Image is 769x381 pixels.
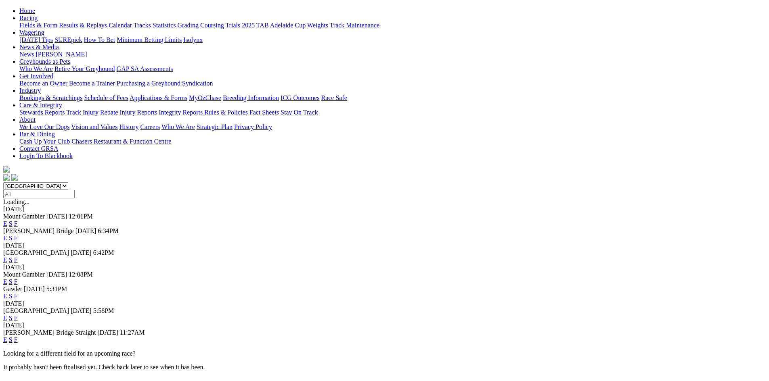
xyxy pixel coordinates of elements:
[321,94,347,101] a: Race Safe
[3,364,205,371] partial: It probably hasn't been finalised yet. Check back later to see when it has been.
[19,65,766,73] div: Greyhounds as Pets
[117,80,180,87] a: Purchasing a Greyhound
[19,7,35,14] a: Home
[153,22,176,29] a: Statistics
[19,73,53,79] a: Get Involved
[19,22,57,29] a: Fields & Form
[69,213,93,220] span: 12:01PM
[19,123,766,131] div: About
[19,138,70,145] a: Cash Up Your Club
[9,336,13,343] a: S
[3,336,7,343] a: E
[19,36,766,44] div: Wagering
[19,109,766,116] div: Care & Integrity
[3,227,74,234] span: [PERSON_NAME] Bridge
[14,256,18,263] a: F
[98,227,119,234] span: 6:34PM
[140,123,160,130] a: Careers
[3,329,96,336] span: [PERSON_NAME] Bridge Straight
[19,58,70,65] a: Greyhounds as Pets
[19,131,55,137] a: Bar & Dining
[14,278,18,285] a: F
[3,235,7,242] a: E
[3,307,69,314] span: [GEOGRAPHIC_DATA]
[19,65,53,72] a: Who We Are
[3,314,7,321] a: E
[3,278,7,285] a: E
[36,51,87,58] a: [PERSON_NAME]
[242,22,306,29] a: 2025 TAB Adelaide Cup
[189,94,221,101] a: MyOzChase
[9,293,13,300] a: S
[3,174,10,181] img: facebook.svg
[71,307,92,314] span: [DATE]
[119,109,157,116] a: Injury Reports
[84,94,128,101] a: Schedule of Fees
[307,22,328,29] a: Weights
[330,22,379,29] a: Track Maintenance
[197,123,233,130] a: Strategic Plan
[19,80,766,87] div: Get Involved
[225,22,240,29] a: Trials
[3,322,766,329] div: [DATE]
[14,336,18,343] a: F
[14,235,18,242] a: F
[19,152,73,159] a: Login To Blackbook
[19,138,766,145] div: Bar & Dining
[71,138,171,145] a: Chasers Restaurant & Function Centre
[93,249,114,256] span: 6:42PM
[14,314,18,321] a: F
[3,256,7,263] a: E
[19,102,62,108] a: Care & Integrity
[19,94,82,101] a: Bookings & Scratchings
[9,278,13,285] a: S
[19,123,69,130] a: We Love Our Dogs
[3,213,45,220] span: Mount Gambier
[182,80,213,87] a: Syndication
[93,307,114,314] span: 5:58PM
[120,329,145,336] span: 11:27AM
[281,109,318,116] a: Stay On Track
[117,36,182,43] a: Minimum Betting Limits
[69,80,115,87] a: Become a Trainer
[11,174,18,181] img: twitter.svg
[3,249,69,256] span: [GEOGRAPHIC_DATA]
[19,22,766,29] div: Racing
[119,123,138,130] a: History
[3,242,766,249] div: [DATE]
[46,271,67,278] span: [DATE]
[3,300,766,307] div: [DATE]
[3,198,29,205] span: Loading...
[3,206,766,213] div: [DATE]
[69,271,93,278] span: 12:08PM
[14,220,18,227] a: F
[19,94,766,102] div: Industry
[97,329,118,336] span: [DATE]
[54,36,82,43] a: SUREpick
[19,36,53,43] a: [DATE] Tips
[159,109,203,116] a: Integrity Reports
[19,145,58,152] a: Contact GRSA
[19,51,34,58] a: News
[9,314,13,321] a: S
[19,80,67,87] a: Become an Owner
[234,123,272,130] a: Privacy Policy
[75,227,96,234] span: [DATE]
[46,285,67,292] span: 5:31PM
[9,220,13,227] a: S
[200,22,224,29] a: Coursing
[66,109,118,116] a: Track Injury Rebate
[281,94,319,101] a: ICG Outcomes
[3,350,766,357] p: Looking for a different field for an upcoming race?
[9,256,13,263] a: S
[54,65,115,72] a: Retire Your Greyhound
[134,22,151,29] a: Tracks
[19,109,65,116] a: Stewards Reports
[3,220,7,227] a: E
[3,271,45,278] span: Mount Gambier
[19,15,38,21] a: Racing
[223,94,279,101] a: Breeding Information
[84,36,115,43] a: How To Bet
[19,44,59,50] a: News & Media
[161,123,195,130] a: Who We Are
